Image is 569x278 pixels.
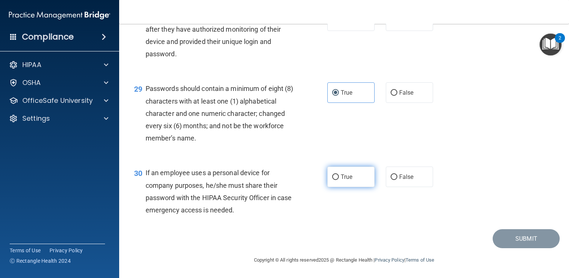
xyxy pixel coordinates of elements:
[391,90,397,96] input: False
[50,247,83,254] a: Privacy Policy
[9,114,108,123] a: Settings
[399,89,414,96] span: False
[10,247,41,254] a: Terms of Use
[391,174,397,180] input: False
[341,89,352,96] span: True
[9,78,108,87] a: OSHA
[146,85,293,142] span: Passwords should contain a minimum of eight (8) characters with at least one (1) alphabetical cha...
[146,169,292,214] span: If an employee uses a personal device for company purposes, he/she must share their password with...
[493,229,560,248] button: Submit
[22,60,41,69] p: HIPAA
[559,38,561,48] div: 2
[375,257,404,263] a: Privacy Policy
[134,169,142,178] span: 30
[9,8,110,23] img: PMB logo
[9,96,108,105] a: OfficeSafe University
[540,34,562,56] button: Open Resource Center, 2 new notifications
[532,227,560,255] iframe: Drift Widget Chat Controller
[22,114,50,123] p: Settings
[9,60,108,69] a: HIPAA
[134,85,142,94] span: 29
[22,78,41,87] p: OSHA
[399,173,414,180] span: False
[208,248,480,272] div: Copyright © All rights reserved 2025 @ Rectangle Health | |
[22,32,74,42] h4: Compliance
[341,173,352,180] span: True
[22,96,93,105] p: OfficeSafe University
[332,174,339,180] input: True
[10,257,71,265] span: Ⓒ Rectangle Health 2024
[332,90,339,96] input: True
[406,257,434,263] a: Terms of Use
